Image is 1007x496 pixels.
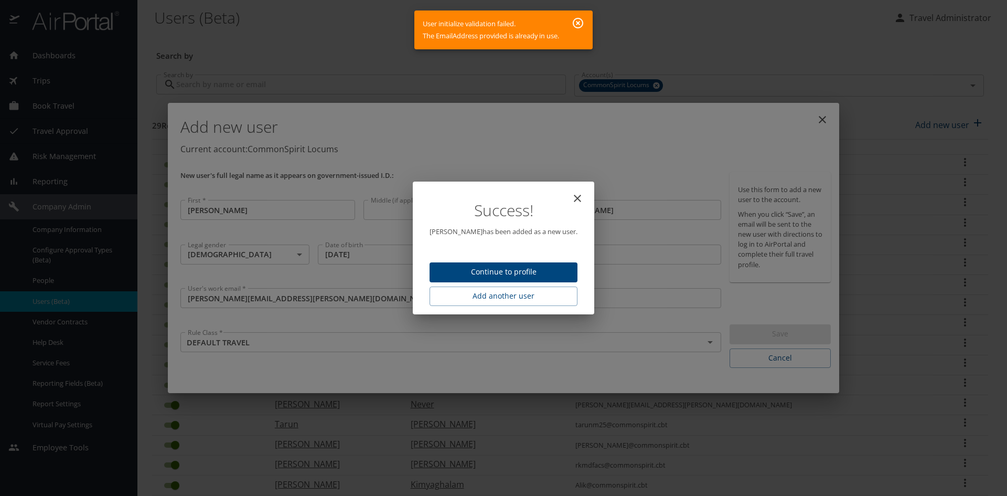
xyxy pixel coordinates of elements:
[430,203,577,218] h1: Success!
[430,287,577,306] button: Add another user
[430,227,577,237] p: [PERSON_NAME] has been added as a new user.
[438,290,569,303] span: Add another user
[423,14,559,46] div: User initialize validation failed. The EmailAddress provided is already in use.
[438,266,569,279] span: Continue to profile
[565,186,590,211] button: close
[430,262,577,283] button: Continue to profile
